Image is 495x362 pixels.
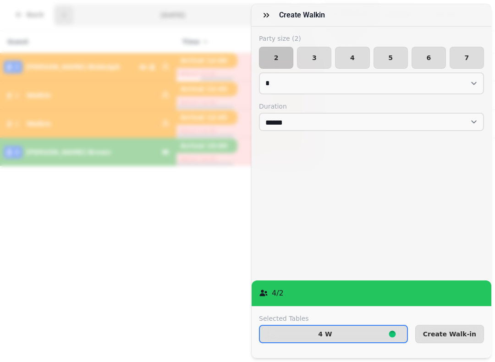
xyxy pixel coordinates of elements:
span: 7 [457,55,476,61]
button: 5 [374,47,408,69]
label: Duration [259,102,484,111]
h3: Create walkin [279,10,329,21]
span: 4 [343,55,362,61]
button: 4 W [259,325,408,343]
button: Create Walk-in [415,325,484,343]
button: 7 [450,47,484,69]
label: Party size ( 2 ) [259,34,484,43]
button: 2 [259,47,293,69]
p: 4 W [318,331,332,337]
span: 3 [305,55,324,61]
button: 3 [297,47,331,69]
span: 5 [381,55,400,61]
span: 2 [267,55,286,61]
button: 4 [335,47,369,69]
label: Selected Tables [259,314,408,323]
span: 6 [419,55,438,61]
p: 4 / 2 [272,288,284,299]
span: Create Walk-in [423,331,476,337]
button: 6 [412,47,446,69]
